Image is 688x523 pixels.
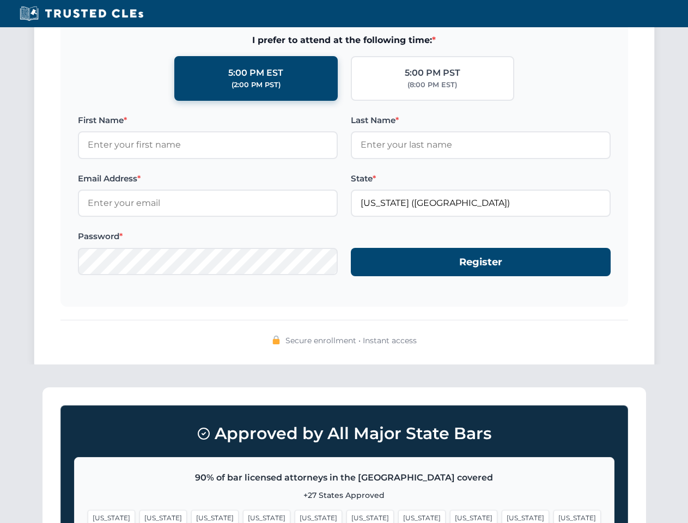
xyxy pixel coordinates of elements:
[272,336,281,344] img: 🔒
[285,335,417,346] span: Secure enrollment • Instant access
[351,114,611,127] label: Last Name
[351,131,611,159] input: Enter your last name
[88,471,601,485] p: 90% of bar licensed attorneys in the [GEOGRAPHIC_DATA] covered
[228,66,283,80] div: 5:00 PM EST
[78,33,611,47] span: I prefer to attend at the following time:
[351,190,611,217] input: Georgia (GA)
[78,230,338,243] label: Password
[16,5,147,22] img: Trusted CLEs
[351,248,611,277] button: Register
[78,131,338,159] input: Enter your first name
[351,172,611,185] label: State
[78,114,338,127] label: First Name
[88,489,601,501] p: +27 States Approved
[407,80,457,90] div: (8:00 PM EST)
[405,66,460,80] div: 5:00 PM PST
[78,172,338,185] label: Email Address
[232,80,281,90] div: (2:00 PM PST)
[74,419,614,448] h3: Approved by All Major State Bars
[78,190,338,217] input: Enter your email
